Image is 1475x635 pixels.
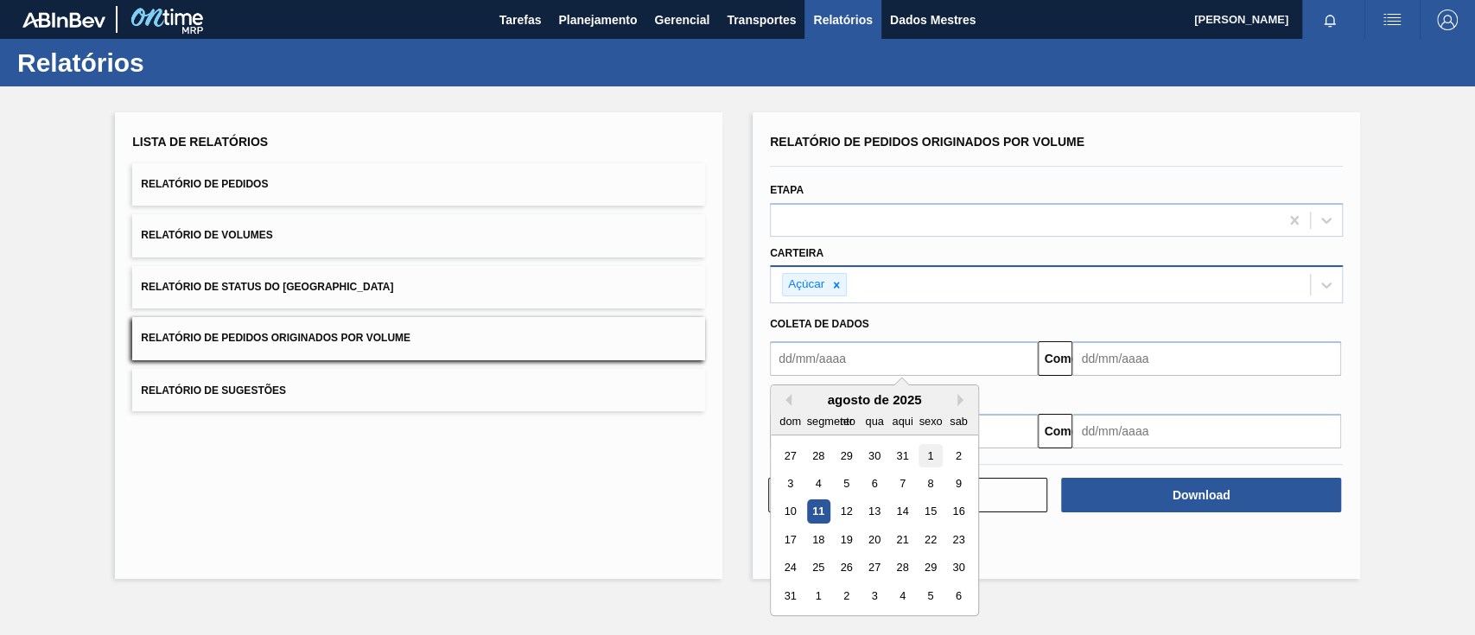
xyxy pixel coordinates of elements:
[947,528,970,551] div: Escolha sábado, 23 de agosto de 2025
[947,500,970,524] div: Escolha sábado, 16 de agosto de 2025
[865,415,883,428] font: qua
[787,477,793,490] font: 3
[812,449,824,462] font: 28
[785,449,797,462] font: 27
[947,556,970,580] div: Escolha sábado, 30 de agosto de 2025
[807,556,830,580] div: Escolha segunda-feira, 25 de agosto de 2025
[843,477,849,490] font: 5
[835,500,858,524] div: Escolha terça-feira, 12 de agosto de 2025
[840,562,852,575] font: 26
[891,444,914,467] div: Escolha quinta-feira, 31 de julho de 2025
[141,384,286,396] font: Relatório de Sugestões
[947,444,970,467] div: Escolha sábado, 2 de agosto de 2025
[891,584,914,607] div: Escolha quinta-feira, 4 de setembro de 2025
[1044,352,1084,365] font: Comeu
[896,505,908,518] font: 14
[891,500,914,524] div: Escolha quinta-feira, 14 de agosto de 2025
[770,341,1038,376] input: dd/mm/aaaa
[927,449,933,462] font: 1
[813,13,872,27] font: Relatórios
[132,135,268,149] font: Lista de Relatórios
[776,441,972,610] div: mês 2025-08
[779,444,802,467] div: Escolha domingo, 27 de julho de 2025
[779,556,802,580] div: Escolha domingo, 24 de agosto de 2025
[952,533,964,546] font: 23
[892,415,912,428] font: aqui
[840,505,852,518] font: 12
[835,556,858,580] div: Escolha terça-feira, 26 de agosto de 2025
[807,584,830,607] div: Escolha segunda-feira, 1 de setembro de 2025
[779,394,792,406] button: Mês Anterior
[17,48,144,77] font: Relatórios
[768,478,1047,512] button: Limpar
[891,528,914,551] div: Escolha quinta-feira, 21 de agosto de 2025
[1038,341,1072,376] button: Comeu
[843,589,849,602] font: 2
[807,500,830,524] div: Escolha segunda-feira, 11 de agosto de 2025
[890,13,976,27] font: Dados Mestres
[952,505,964,518] font: 16
[835,528,858,551] div: Escolha terça-feira, 19 de agosto de 2025
[816,589,822,602] font: 1
[840,415,853,428] font: ter
[132,369,705,411] button: Relatório de Sugestões
[871,477,877,490] font: 6
[132,163,705,206] button: Relatório de Pedidos
[807,528,830,551] div: Escolha segunda-feira, 18 de agosto de 2025
[896,533,908,546] font: 21
[807,472,830,495] div: Escolha segunda-feira, 4 de agosto de 2025
[785,589,797,602] font: 31
[132,266,705,308] button: Relatório de Status do [GEOGRAPHIC_DATA]
[919,472,942,495] div: Escolha sexta-feira, 8 de agosto de 2025
[1072,341,1340,376] input: dd/mm/aaaa
[779,528,802,551] div: Escolha domingo, 17 de agosto de 2025
[812,562,824,575] font: 25
[947,472,970,495] div: Escolha sábado, 9 de agosto de 2025
[868,449,881,462] font: 30
[141,178,268,190] font: Relatório de Pedidos
[952,562,964,575] font: 30
[896,449,908,462] font: 31
[1061,478,1340,512] button: Download
[956,589,962,602] font: 6
[788,277,824,290] font: Açúcar
[862,528,886,551] div: Escolha quarta-feira, 20 de agosto de 2025
[22,12,105,28] img: TNhmsLtSVTkK8tSr43FrP2fwEKptu5GPRR3wAAAABJRU5ErkJggg==
[1302,8,1357,32] button: Notificações
[950,415,968,428] font: sab
[828,392,922,407] font: agosto de 2025
[785,533,797,546] font: 17
[862,584,886,607] div: Escolha quarta-feira, 3 de setembro de 2025
[785,505,797,518] font: 10
[141,281,393,293] font: Relatório de Status do [GEOGRAPHIC_DATA]
[835,444,858,467] div: Escolha terça-feira, 29 de julho de 2025
[862,444,886,467] div: Escolha quarta-feira, 30 de julho de 2025
[919,528,942,551] div: Escolha sexta-feira, 22 de agosto de 2025
[947,584,970,607] div: Escolha sábado, 6 de setembro de 2025
[1072,414,1340,448] input: dd/mm/aaaa
[807,415,855,428] font: segmento
[779,584,802,607] div: Escolha domingo, 31 de agosto de 2025
[891,472,914,495] div: Escolha quinta-feira, 7 de agosto de 2025
[919,415,942,428] font: sexo
[558,13,637,27] font: Planejamento
[896,562,908,575] font: 28
[499,13,542,27] font: Tarefas
[770,247,823,259] font: Carteira
[900,589,906,602] font: 4
[919,584,942,607] div: Escolha sexta-feira, 5 de setembro de 2025
[925,533,937,546] font: 22
[132,317,705,359] button: Relatório de Pedidos Originados por Volume
[1437,10,1458,30] img: Sair
[785,562,797,575] font: 24
[132,214,705,257] button: Relatório de Volumes
[927,477,933,490] font: 8
[919,556,942,580] div: Escolha sexta-feira, 29 de agosto de 2025
[812,533,824,546] font: 18
[862,556,886,580] div: Escolha quarta-feira, 27 de agosto de 2025
[812,505,824,518] font: 11
[807,444,830,467] div: Escolha segunda-feira, 28 de julho de 2025
[840,533,852,546] font: 19
[927,589,933,602] font: 5
[957,394,970,406] button: Próximo mês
